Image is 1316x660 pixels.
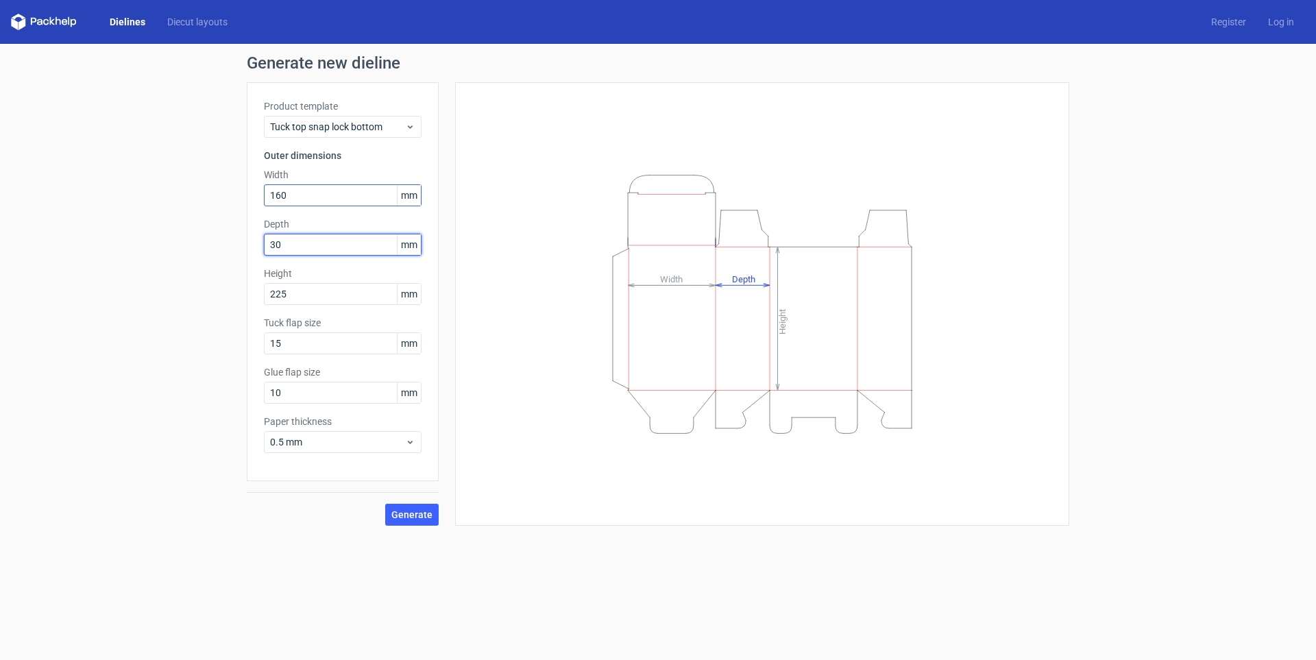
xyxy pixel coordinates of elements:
[264,365,422,379] label: Glue flap size
[264,217,422,231] label: Depth
[264,267,422,280] label: Height
[397,284,421,304] span: mm
[156,15,239,29] a: Diecut layouts
[264,168,422,182] label: Width
[264,149,422,162] h3: Outer dimensions
[264,415,422,428] label: Paper thickness
[397,333,421,354] span: mm
[391,510,432,520] span: Generate
[385,504,439,526] button: Generate
[264,99,422,113] label: Product template
[1200,15,1257,29] a: Register
[270,120,405,134] span: Tuck top snap lock bottom
[270,435,405,449] span: 0.5 mm
[99,15,156,29] a: Dielines
[660,273,683,284] tspan: Width
[397,185,421,206] span: mm
[1257,15,1305,29] a: Log in
[732,273,755,284] tspan: Depth
[397,382,421,403] span: mm
[264,316,422,330] label: Tuck flap size
[777,308,788,334] tspan: Height
[247,55,1069,71] h1: Generate new dieline
[397,234,421,255] span: mm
